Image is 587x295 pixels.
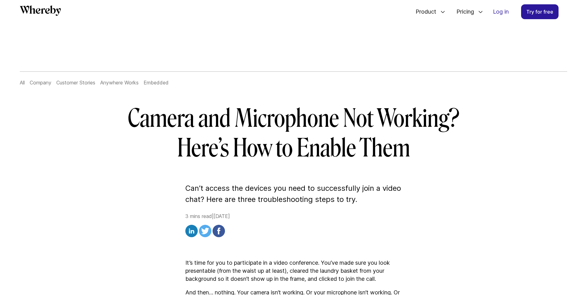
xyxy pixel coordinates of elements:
a: Log in [488,5,514,19]
a: Whereby [20,5,61,18]
img: facebook [213,225,225,237]
a: Embedded [144,79,169,86]
a: Customer Stories [56,79,95,86]
a: Try for free [521,4,559,19]
a: Anywhere Works [100,79,139,86]
svg: Whereby [20,5,61,16]
p: It’s time for you to participate in a video conference. You’ve made sure you look presentable (fr... [185,259,402,283]
h1: Camera and Microphone Not Working? Here’s How to Enable Them [115,104,472,163]
img: linkedin [185,225,198,237]
div: 3 mins read | [DATE] [185,212,402,239]
img: twitter [199,225,211,237]
p: Can’t access the devices you need to successfully join a video chat? Here are three troubleshooti... [185,183,402,205]
a: Company [30,79,51,86]
span: Pricing [450,2,476,22]
span: Product [409,2,438,22]
a: All [20,79,25,86]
